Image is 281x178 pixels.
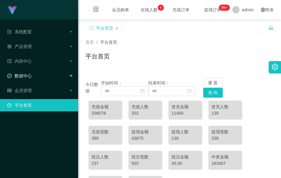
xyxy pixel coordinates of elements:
[7,88,32,93] span: 会员管理
[171,135,199,142] div: 139
[160,5,162,11] p: 4
[7,59,12,63] i: 图标: profile
[211,160,239,167] div: 183467
[158,5,164,11] sup: 4
[131,104,159,110] div: 充值人数
[131,154,159,160] div: 投注笔数
[211,135,239,142] div: 236
[92,154,119,160] div: 投注人数
[187,89,192,93] i: 图标: calendar
[261,8,265,12] i: 图标: global
[7,73,32,78] span: 数据中心
[171,129,199,135] div: 提现人数
[115,27,119,30] i: 图标: close
[7,74,12,78] i: 图标: check-circle-o
[131,110,159,117] div: 202
[7,88,12,93] i: 图标: table
[96,22,113,34] div: 平台首页
[7,29,32,34] span: 系统配置
[171,154,199,160] div: 投注金额
[89,26,94,30] i: 图标: sync
[101,80,122,85] span: 开始时间：
[85,40,94,45] span: 首页
[92,129,119,135] div: 充值笔数
[85,52,110,61] h1: 平台首页
[7,6,17,15] img: logo.9652507e.png
[201,8,224,12] span: 提现订单
[211,110,239,117] div: 139
[211,129,239,135] div: 提现笔数
[96,40,98,45] span: /
[7,99,73,111] a: 图标: dashboard平台首页
[211,154,239,160] div: 中奖金额
[100,40,117,45] span: 平台首页
[92,104,119,110] div: 充值金额
[131,129,159,135] div: 提现金额
[85,0,106,20] i: 图标: menu-fold
[203,78,223,88] button: 重 置
[219,5,230,11] sup: 1145
[92,135,119,142] div: 389
[171,160,199,167] div: 30.00
[272,64,278,70] i: 图标: setting
[7,44,12,49] i: 图标: appstore-o
[131,160,159,167] div: 503
[203,88,223,98] button: 查 询
[131,135,159,142] div: 43675
[92,110,119,117] div: 208078
[171,110,199,117] div: 11400
[211,104,239,110] div: 首充人数
[92,160,119,167] div: 237
[7,30,12,34] i: 图标: form
[138,8,161,12] span: 在线人数
[140,89,145,93] i: 图标: calendar
[268,25,274,30] i: 图标: unlock
[85,81,101,94] div: 今日数据
[171,104,199,110] div: 首充金额
[169,8,193,12] span: 充值订单
[148,80,170,85] span: 结束时间：
[7,44,32,49] span: 产品管理
[7,59,32,64] span: 内容中心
